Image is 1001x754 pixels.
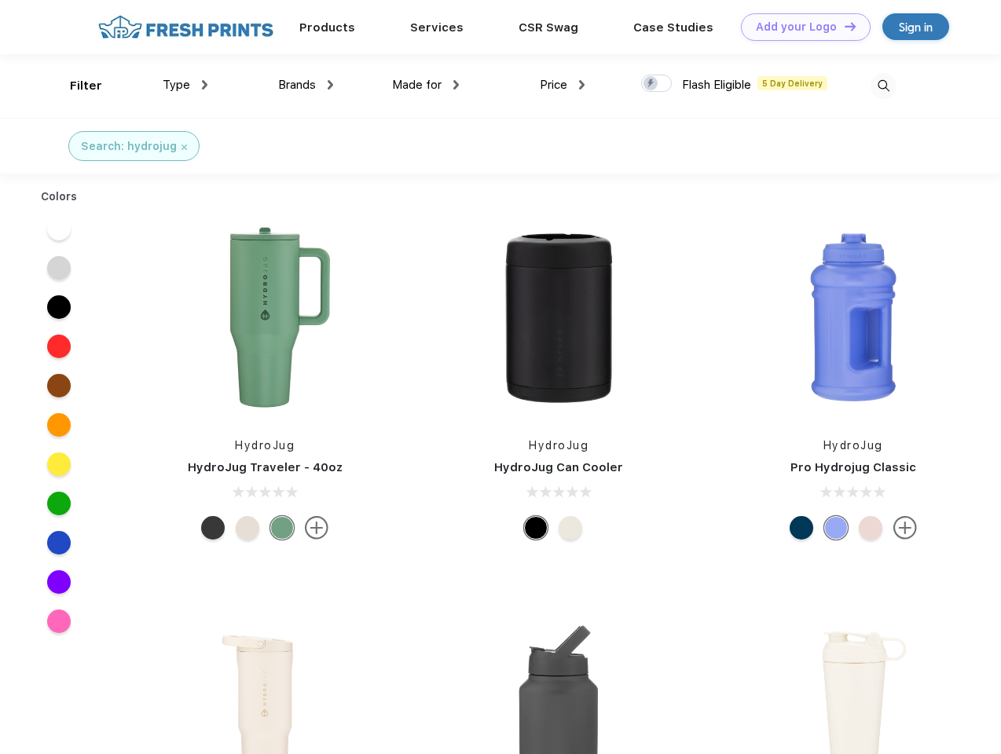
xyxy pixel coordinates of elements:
[893,516,917,540] img: more.svg
[494,460,623,474] a: HydroJug Can Cooler
[299,20,355,35] a: Products
[790,460,916,474] a: Pro Hydrojug Classic
[529,439,588,452] a: HydroJug
[579,80,585,90] img: dropdown.png
[790,516,813,540] div: Navy
[824,516,848,540] div: Hyper Blue
[871,73,896,99] img: desktop_search.svg
[81,138,177,155] div: Search: hydrojug
[188,460,343,474] a: HydroJug Traveler - 40oz
[845,22,856,31] img: DT
[163,78,190,92] span: Type
[392,78,442,92] span: Made for
[682,78,751,92] span: Flash Eligible
[236,516,259,540] div: Cream
[756,20,837,34] div: Add your Logo
[524,516,548,540] div: Black
[454,213,663,422] img: func=resize&h=266
[181,145,187,150] img: filter_cancel.svg
[70,77,102,95] div: Filter
[757,76,827,90] span: 5 Day Delivery
[859,516,882,540] div: Pink Sand
[882,13,949,40] a: Sign in
[749,213,958,422] img: func=resize&h=266
[93,13,278,41] img: fo%20logo%202.webp
[559,516,582,540] div: Cream
[160,213,369,422] img: func=resize&h=266
[328,80,333,90] img: dropdown.png
[202,80,207,90] img: dropdown.png
[823,439,883,452] a: HydroJug
[540,78,567,92] span: Price
[305,516,328,540] img: more.svg
[201,516,225,540] div: Black
[278,78,316,92] span: Brands
[899,18,933,36] div: Sign in
[29,188,90,205] div: Colors
[453,80,459,90] img: dropdown.png
[235,439,295,452] a: HydroJug
[270,516,294,540] div: Sage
